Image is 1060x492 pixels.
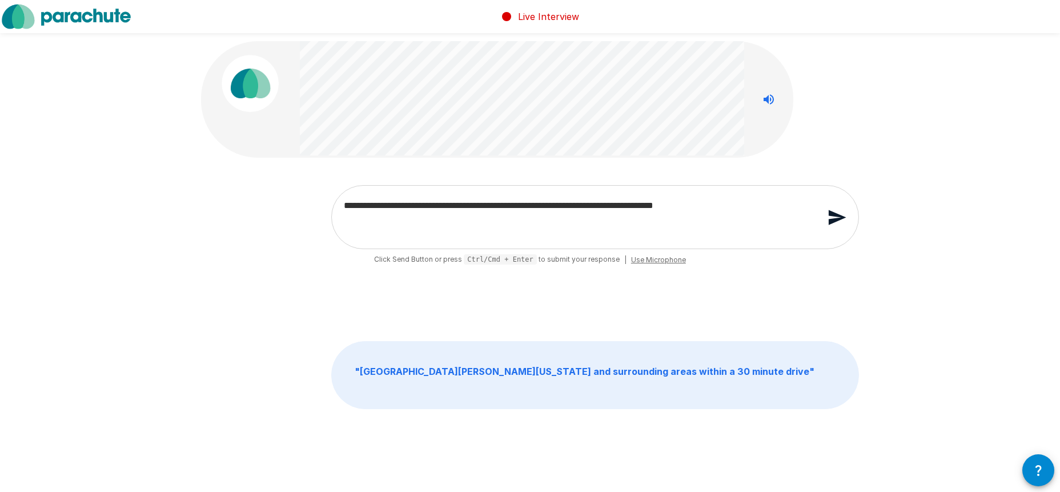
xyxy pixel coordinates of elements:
[757,88,780,111] button: Stop reading questions aloud
[355,366,814,377] b: " [GEOGRAPHIC_DATA][PERSON_NAME][US_STATE] and surrounding areas within a 30 minute drive "
[631,254,686,266] span: Use Microphone
[374,254,620,266] span: Click Send Button or press to submit your response
[518,10,579,23] p: Live Interview
[464,254,537,265] pre: Ctrl/Cmd + Enter
[624,254,627,266] span: |
[222,55,279,112] img: parachute_avatar.png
